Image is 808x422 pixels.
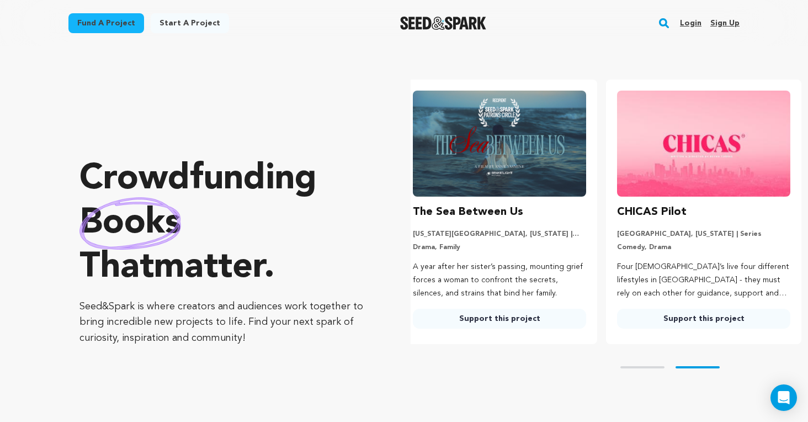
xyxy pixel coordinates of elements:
img: CHICAS Pilot image [617,91,790,197]
img: The Sea Between Us image [413,91,586,197]
a: Support this project [413,309,586,329]
div: Open Intercom Messenger [770,384,797,411]
a: Support this project [617,309,790,329]
p: Comedy, Drama [617,243,790,252]
img: Seed&Spark Logo Dark Mode [400,17,487,30]
span: matter [154,250,264,286]
a: Seed&Spark Homepage [400,17,487,30]
p: Four [DEMOGRAPHIC_DATA]’s live four different lifestyles in [GEOGRAPHIC_DATA] - they must rely on... [617,261,790,300]
h3: The Sea Between Us [413,203,523,221]
p: Seed&Spark is where creators and audiences work together to bring incredible new projects to life... [79,299,366,346]
img: hand sketched image [79,197,181,250]
h3: CHICAS Pilot [617,203,687,221]
p: Crowdfunding that . [79,157,366,290]
p: A year after her sister’s passing, mounting grief forces a woman to confront the secrets, silence... [413,261,586,300]
p: Drama, Family [413,243,586,252]
p: [GEOGRAPHIC_DATA], [US_STATE] | Series [617,230,790,239]
a: Start a project [151,13,229,33]
p: [US_STATE][GEOGRAPHIC_DATA], [US_STATE] | Film Short [413,230,586,239]
a: Sign up [710,14,740,32]
a: Login [680,14,701,32]
a: Fund a project [68,13,144,33]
